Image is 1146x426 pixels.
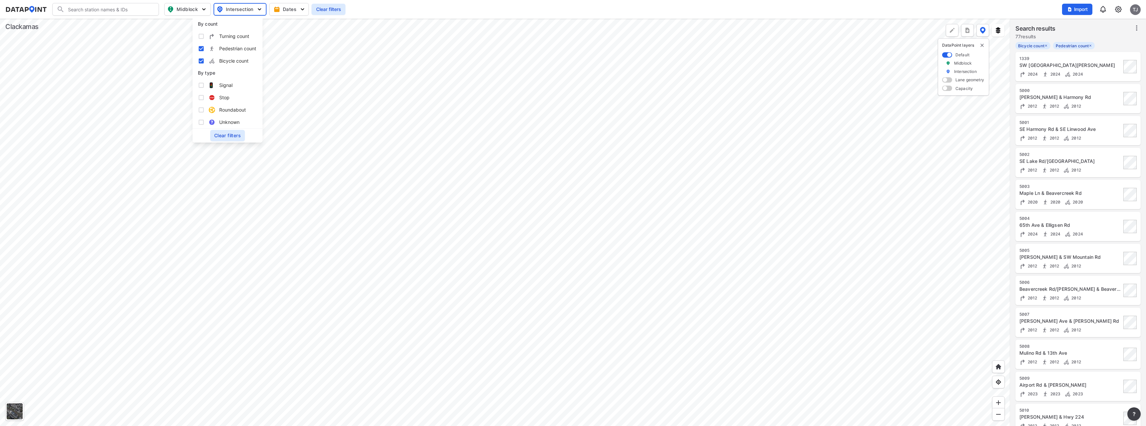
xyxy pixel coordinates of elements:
img: Pedestrian count [1041,167,1048,174]
img: Turning count [1019,295,1026,301]
img: file_add.62c1e8a2.svg [1067,7,1072,12]
div: Mulino Rd & 13th Ave [1019,350,1121,356]
img: 8A77J+mXikMhHQAAAAASUVORK5CYII= [1099,5,1107,13]
button: DataPoint layers [976,24,989,37]
span: 2012 [1048,359,1059,364]
img: Unknown [209,119,215,126]
div: 5008 [1019,344,1121,349]
img: calendar-gold.39a51dde.svg [274,6,280,13]
div: Toggle basemap [5,402,24,421]
div: Clackamas [5,22,39,31]
button: Clear filters [311,4,345,15]
img: EXHE7HSyln9AEgfAt3MXZNtyHIFksAAAAASUVORK5CYII= [209,33,215,40]
img: Bicycle count [1063,295,1070,301]
img: Turning count [1019,327,1026,333]
img: Pedestrian count [1041,135,1048,142]
span: 2020 [1049,200,1061,205]
div: Maple Ln & Beavercreek Rd [1019,190,1121,197]
span: Clear filters [214,132,241,139]
img: close-external-leyer.3061a1c7.svg [979,43,985,48]
button: more [1127,407,1141,421]
label: Midblock [954,60,972,66]
span: 2012 [1070,295,1081,300]
span: Unknown [219,119,240,126]
div: Webster Rd & Hwy 224 [1019,414,1121,420]
span: 2012 [1070,168,1081,173]
div: 5007 [1019,312,1121,317]
p: DataPoint layers [942,43,985,48]
label: Search results [1015,24,1055,33]
div: 5000 [1019,88,1121,93]
img: map_pin_mid.602f9df1.svg [167,5,175,13]
span: 2012 [1048,168,1059,173]
span: Dates [275,6,304,13]
img: marker_Midblock.5ba75e30.svg [946,60,950,66]
div: 5004 [1019,216,1121,221]
div: View my location [992,376,1005,388]
img: +XpAUvaXAN7GudzAAAAAElFTkSuQmCC [995,363,1002,370]
span: 2012 [1048,136,1059,141]
img: 5YPKRKmlfpI5mqlR8AD95paCi+0kK1fRFDJSaMmawlwaeJcJwk9O2fotCW5ve9gAAAAASUVORK5CYII= [299,6,306,13]
div: 5003 [1019,184,1121,189]
img: 5YPKRKmlfpI5mqlR8AD95paCi+0kK1fRFDJSaMmawlwaeJcJwk9O2fotCW5ve9gAAAAASUVORK5CYII= [201,6,207,13]
button: Intersection [214,3,267,16]
img: Bicycle count [1063,167,1070,174]
p: By count [198,21,257,27]
button: Dates [269,3,309,16]
label: 77 results [1015,33,1055,40]
span: 2012 [1048,104,1059,109]
button: more [961,24,974,37]
label: Lane geometry [955,77,984,83]
img: Roundabout [209,107,215,113]
div: TJ [1130,4,1141,15]
img: marker_Intersection.6861001b.svg [946,69,950,74]
img: Pedestrian count [1042,231,1049,237]
span: 2012 [1070,327,1081,332]
span: 2024 [1049,231,1061,236]
span: 2012 [1070,359,1081,364]
img: +Dz8AAAAASUVORK5CYII= [949,27,955,34]
div: 1339 [1019,56,1121,61]
button: External layers [992,24,1004,37]
img: map_pin_int.54838e6b.svg [216,5,224,13]
img: MAAAAAElFTkSuQmCC [995,411,1002,418]
span: 2012 [1026,104,1037,109]
div: 5002 [1019,152,1121,157]
img: ZvzfEJKXnyWIrJytrsY285QMwk63cM6Drc+sIAAAAASUVORK5CYII= [995,399,1002,406]
img: Bicycle count [1063,263,1070,269]
span: 2012 [1048,295,1059,300]
button: Import [1062,4,1092,15]
div: SW 65th Ave & SW Stafford Rd [1019,62,1121,69]
img: Turning count [1019,231,1026,237]
span: 2023 [1049,391,1061,396]
span: 2012 [1026,359,1037,364]
span: Bicycle count [219,57,249,64]
img: Bicycle count [1063,359,1070,365]
img: Pedestrian count [1041,327,1048,333]
span: 2012 [1026,295,1037,300]
span: 2012 [1026,327,1037,332]
img: layers.ee07997e.svg [995,27,1001,34]
span: 2012 [1026,168,1037,173]
div: SE Bell Ave & SE King Rd [1019,318,1121,324]
img: Pedestrian count [1042,199,1049,206]
input: Search [65,4,155,15]
div: SE Lake Rd/SE International Way & SE Harmony Rd [1019,158,1121,165]
img: Pedestrian count [1042,71,1049,78]
span: 2020 [1026,200,1038,205]
img: dataPointLogo.9353c09d.svg [5,6,47,13]
img: Turning count [1019,71,1026,78]
img: Bicycle count [1064,71,1071,78]
div: 5010 [1019,408,1121,413]
span: 2024 [1026,231,1038,236]
span: Clear filters [315,6,341,13]
img: Bicycle count [1064,199,1071,206]
img: 5YPKRKmlfpI5mqlR8AD95paCi+0kK1fRFDJSaMmawlwaeJcJwk9O2fotCW5ve9gAAAAASUVORK5CYII= [256,6,263,13]
span: 2024 [1071,72,1083,77]
img: zeq5HYn9AnE9l6UmnFLPAAAAAElFTkSuQmCC [995,379,1002,385]
img: Signal [209,82,215,89]
span: Intersection [217,5,262,13]
span: 2024 [1026,72,1038,77]
label: Bicycle count [1015,42,1050,49]
span: Import [1066,6,1088,13]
